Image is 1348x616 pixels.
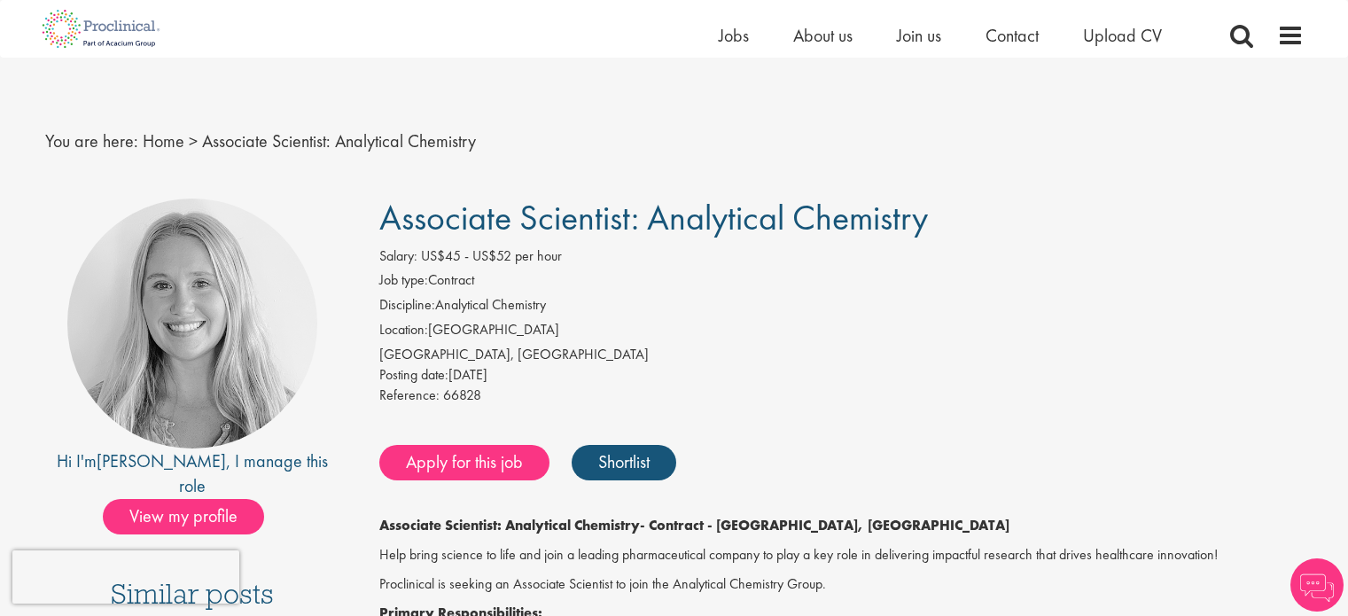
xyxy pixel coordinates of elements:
label: Reference: [379,386,440,406]
span: Associate Scientist: Analytical Chemistry [379,195,928,240]
img: Chatbot [1290,558,1344,612]
span: You are here: [45,129,138,152]
span: Associate Scientist: Analytical Chemistry [202,129,476,152]
div: Hi I'm , I manage this role [45,448,340,499]
a: Upload CV [1083,24,1162,47]
li: Analytical Chemistry [379,295,1304,320]
strong: - Contract - [GEOGRAPHIC_DATA], [GEOGRAPHIC_DATA] [640,516,1009,534]
div: [GEOGRAPHIC_DATA], [GEOGRAPHIC_DATA] [379,345,1304,365]
span: Posting date: [379,365,448,384]
div: [DATE] [379,365,1304,386]
iframe: reCAPTCHA [12,550,239,604]
strong: Associate Scientist: Analytical Chemistry [379,516,640,534]
a: breadcrumb link [143,129,184,152]
p: Help bring science to life and join a leading pharmaceutical company to play a key role in delive... [379,545,1304,565]
span: > [189,129,198,152]
a: Contact [986,24,1039,47]
a: Jobs [719,24,749,47]
img: imeage of recruiter Shannon Briggs [67,199,317,448]
a: [PERSON_NAME] [97,449,226,472]
span: View my profile [103,499,264,534]
label: Salary: [379,246,417,267]
li: Contract [379,270,1304,295]
label: Discipline: [379,295,435,316]
a: Apply for this job [379,445,549,480]
a: Shortlist [572,445,676,480]
a: About us [793,24,853,47]
p: Proclinical is seeking an Associate Scientist to join the Analytical Chemistry Group. [379,574,1304,595]
span: US$45 - US$52 per hour [421,246,562,265]
label: Job type: [379,270,428,291]
a: View my profile [103,503,282,526]
li: [GEOGRAPHIC_DATA] [379,320,1304,345]
a: Join us [897,24,941,47]
label: Location: [379,320,428,340]
span: 66828 [443,386,481,404]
